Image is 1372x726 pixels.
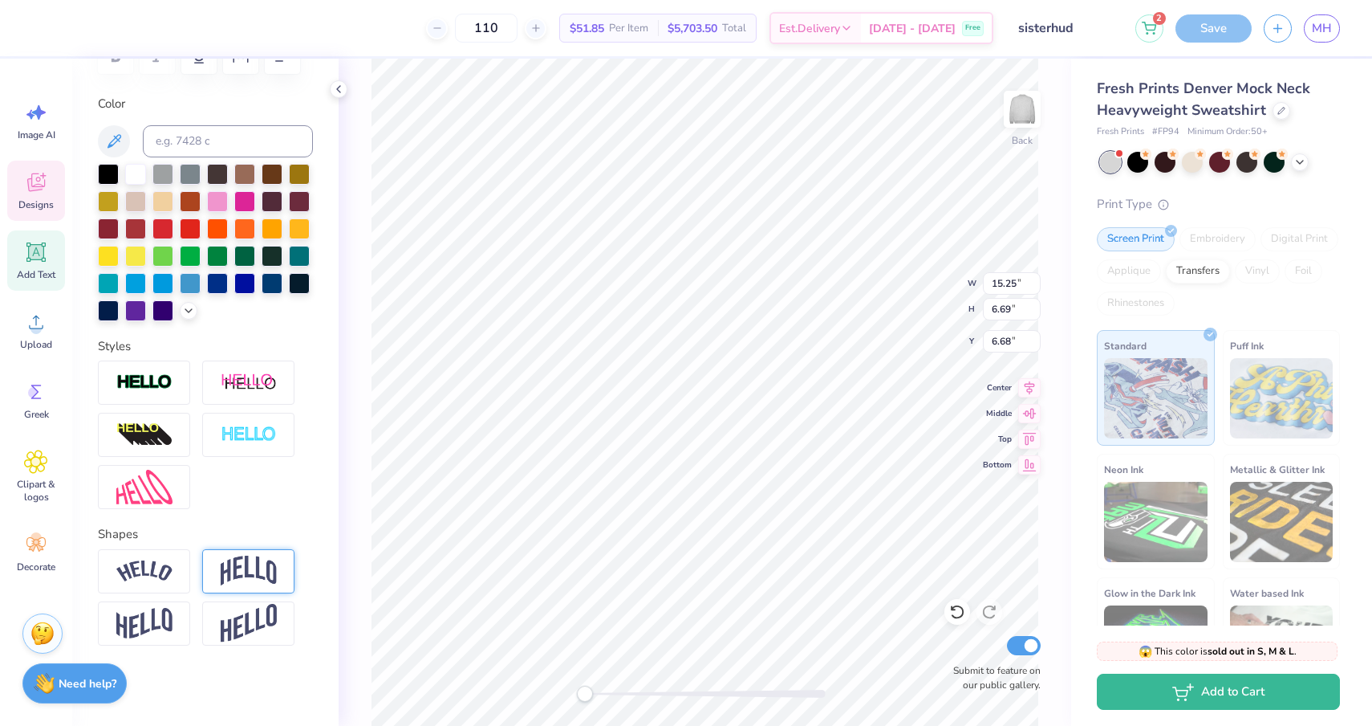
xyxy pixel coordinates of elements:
[1312,19,1332,38] span: MH
[221,556,277,586] img: Arch
[1230,337,1264,354] span: Puff Ink
[1179,227,1256,251] div: Embroidery
[1230,358,1333,438] img: Puff Ink
[1230,585,1304,602] span: Water based Ink
[116,470,173,504] img: Free Distort
[1097,259,1161,283] div: Applique
[983,433,1012,446] span: Top
[944,663,1041,692] label: Submit to feature on our public gallery.
[17,561,55,573] span: Decorate
[1097,292,1175,316] div: Rhinestones
[1097,125,1144,139] span: Fresh Prints
[1187,125,1268,139] span: Minimum Order: 50 +
[983,459,1012,471] span: Bottom
[965,22,980,34] span: Free
[577,686,593,702] div: Accessibility label
[98,95,313,113] label: Color
[869,20,956,37] span: [DATE] - [DATE]
[221,373,277,393] img: Shadow
[668,20,717,37] span: $5,703.50
[1104,606,1208,686] img: Glow in the Dark Ink
[983,381,1012,394] span: Center
[455,14,518,43] input: – –
[1097,195,1340,214] div: Print Type
[143,125,313,157] input: e.g. 7428 c
[1208,645,1294,658] strong: sold out in S, M & L
[98,525,138,544] label: Shapes
[983,407,1012,420] span: Middle
[1235,259,1280,283] div: Vinyl
[1005,12,1123,44] input: Untitled Design
[221,604,277,643] img: Rise
[1006,93,1038,125] img: Back
[1012,133,1033,148] div: Back
[18,198,54,211] span: Designs
[1104,337,1147,354] span: Standard
[779,20,840,37] span: Est. Delivery
[116,608,173,639] img: Flag
[1260,227,1338,251] div: Digital Print
[570,20,604,37] span: $51.85
[1097,227,1175,251] div: Screen Print
[1104,358,1208,438] img: Standard
[1104,461,1143,478] span: Neon Ink
[1097,674,1340,710] button: Add to Cart
[1097,79,1310,120] span: Fresh Prints Denver Mock Neck Heavyweight Sweatshirt
[1104,482,1208,562] img: Neon Ink
[1104,585,1195,602] span: Glow in the Dark Ink
[221,426,277,444] img: Negative Space
[18,128,55,141] span: Image AI
[1153,12,1166,25] span: 2
[1152,125,1179,139] span: # FP94
[10,478,63,504] span: Clipart & logos
[722,20,746,37] span: Total
[98,337,131,356] label: Styles
[24,408,49,421] span: Greek
[116,373,173,392] img: Stroke
[1230,461,1325,478] span: Metallic & Glitter Ink
[1135,14,1163,43] button: 2
[20,338,52,351] span: Upload
[116,561,173,582] img: Arc
[1139,644,1152,659] span: 😱
[17,268,55,281] span: Add Text
[1166,259,1230,283] div: Transfers
[1304,14,1340,43] a: MH
[1285,259,1322,283] div: Foil
[1230,606,1333,686] img: Water based Ink
[1139,644,1297,659] span: This color is .
[609,20,648,37] span: Per Item
[59,676,116,691] strong: Need help?
[116,422,173,448] img: 3D Illusion
[1230,482,1333,562] img: Metallic & Glitter Ink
